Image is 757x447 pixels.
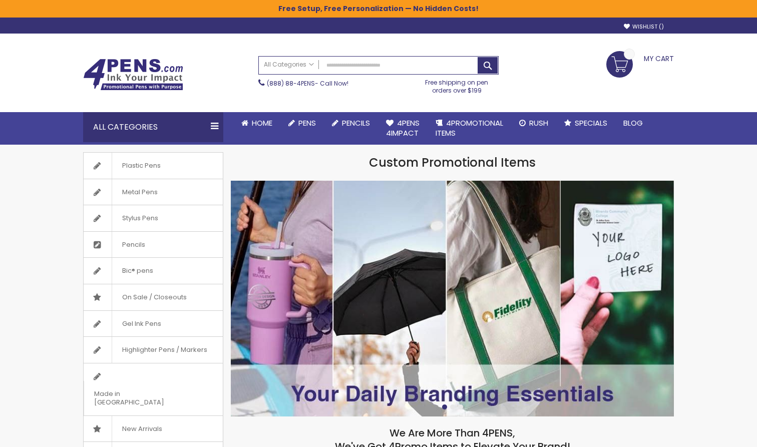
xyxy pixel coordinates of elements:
[342,118,370,128] span: Pencils
[84,416,223,442] a: New Arrivals
[529,118,548,128] span: Rush
[280,112,324,134] a: Pens
[415,75,499,95] div: Free shipping on pen orders over $199
[84,232,223,258] a: Pencils
[112,179,168,205] span: Metal Pens
[259,57,319,73] a: All Categories
[84,337,223,363] a: Highlighter Pens / Markers
[231,155,674,171] h1: Custom Promotional Items
[84,284,223,310] a: On Sale / Closeouts
[84,179,223,205] a: Metal Pens
[428,112,511,145] a: 4PROMOTIONALITEMS
[84,205,223,231] a: Stylus Pens
[378,112,428,145] a: 4Pens4impact
[84,311,223,337] a: Gel Ink Pens
[84,363,223,415] a: Made in [GEOGRAPHIC_DATA]
[233,112,280,134] a: Home
[252,118,272,128] span: Home
[112,311,171,337] span: Gel Ink Pens
[83,59,183,91] img: 4Pens Custom Pens and Promotional Products
[615,112,651,134] a: Blog
[623,118,643,128] span: Blog
[84,258,223,284] a: Bic® pens
[267,79,315,88] a: (888) 88-4PENS
[386,118,420,138] span: 4Pens 4impact
[112,416,172,442] span: New Arrivals
[624,23,664,31] a: Wishlist
[436,118,503,138] span: 4PROMOTIONAL ITEMS
[511,112,556,134] a: Rush
[112,232,155,258] span: Pencils
[112,153,171,179] span: Plastic Pens
[84,153,223,179] a: Plastic Pens
[84,381,198,415] span: Made in [GEOGRAPHIC_DATA]
[324,112,378,134] a: Pencils
[112,258,163,284] span: Bic® pens
[267,79,348,88] span: - Call Now!
[264,61,314,69] span: All Categories
[556,112,615,134] a: Specials
[112,337,217,363] span: Highlighter Pens / Markers
[298,118,316,128] span: Pens
[112,284,197,310] span: On Sale / Closeouts
[575,118,607,128] span: Specials
[112,205,168,231] span: Stylus Pens
[231,181,674,416] img: /
[83,112,223,142] div: All Categories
